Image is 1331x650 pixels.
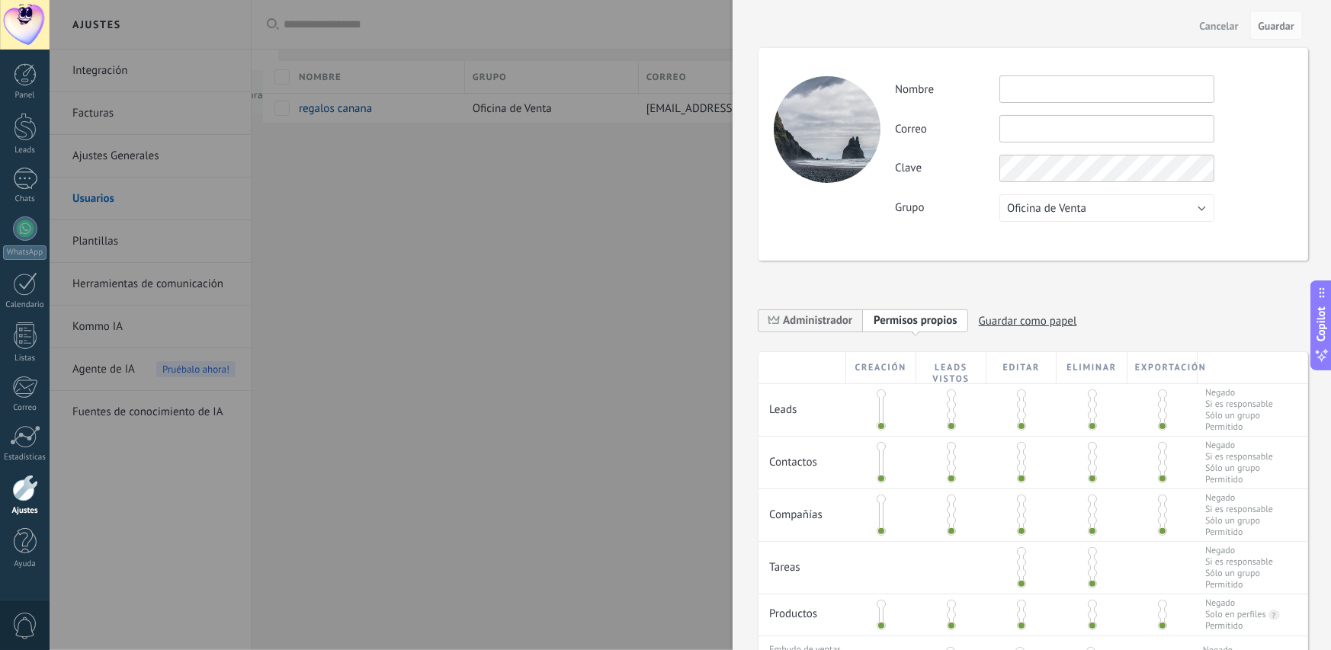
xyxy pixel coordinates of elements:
span: Permisos propios [874,313,957,328]
span: Sólo un grupo [1205,463,1273,474]
span: Si es responsable [1205,399,1273,410]
span: Sólo un grupo [1205,410,1273,421]
span: Sólo un grupo [1205,515,1273,527]
div: Correo [3,403,47,413]
img: tab_keywords_by_traffic_grey.svg [162,88,175,101]
span: Permitido [1205,579,1273,591]
div: Dominio: [DOMAIN_NAME] [40,40,171,52]
span: Añadir nueva función [863,309,968,332]
div: Palabras clave [179,90,242,100]
div: Chats [3,194,47,204]
span: Si es responsable [1205,451,1273,463]
div: Estadísticas [3,453,47,463]
div: Leads [3,146,47,155]
label: Clave [895,161,999,175]
span: Guardar [1259,21,1294,31]
span: Copilot [1314,306,1329,341]
span: Cancelar [1200,21,1239,31]
div: Calendario [3,300,47,310]
div: Productos [759,594,846,629]
span: Administrador [783,313,852,328]
div: WhatsApp [3,245,47,260]
span: Negado [1205,387,1273,399]
div: Editar [986,352,1057,383]
div: Solo en perfiles [1205,609,1266,620]
label: Nombre [895,82,999,97]
div: Exportación [1127,352,1198,383]
div: Ayuda [3,559,47,569]
div: Contactos [759,437,846,477]
div: Permitido [1205,620,1243,632]
div: Ajustes [3,506,47,516]
span: Permitido [1205,527,1273,538]
span: Negado [1205,440,1273,451]
span: Permitido [1205,421,1273,433]
div: Leads vistos [916,352,986,383]
span: Si es responsable [1205,556,1273,568]
span: Si es responsable [1205,504,1273,515]
img: logo_orange.svg [24,24,37,37]
div: Compañías [759,489,846,530]
img: website_grey.svg [24,40,37,52]
button: Guardar [1250,11,1303,40]
label: Grupo [895,200,999,215]
div: Tareas [759,542,846,582]
div: Dominio [80,90,117,100]
label: Correo [895,122,999,136]
div: Leads [759,384,846,424]
span: Negado [1205,492,1273,504]
img: tab_domain_overview_orange.svg [63,88,75,101]
div: Negado [1205,597,1235,609]
span: Administrador [759,309,863,332]
span: Negado [1205,545,1273,556]
div: Panel [3,91,47,101]
div: Listas [3,354,47,363]
button: Cancelar [1194,13,1245,37]
span: Oficina de Venta [1007,201,1086,216]
button: Oficina de Venta [999,194,1214,222]
div: Creación [846,352,916,383]
span: Guardar como papel [979,309,1077,333]
div: Eliminar [1057,352,1127,383]
div: ? [1268,610,1276,621]
span: Sólo un grupo [1205,568,1273,579]
span: Permitido [1205,474,1273,485]
div: v 4.0.25 [43,24,75,37]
